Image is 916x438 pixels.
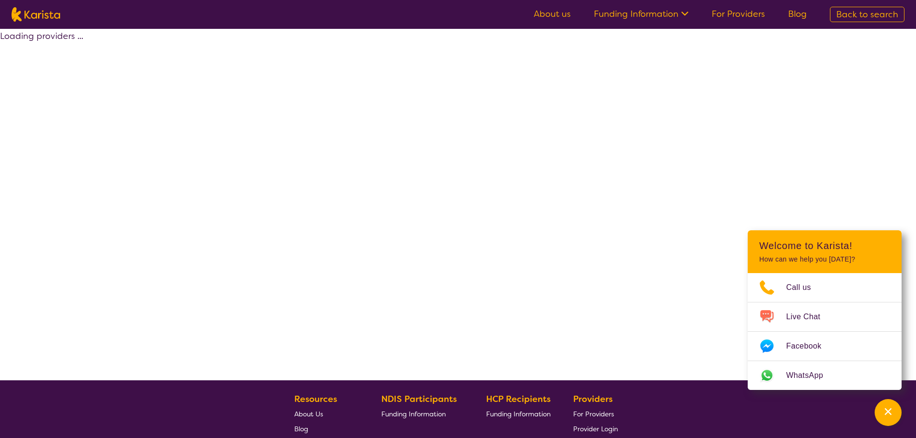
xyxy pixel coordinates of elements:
[836,9,898,20] span: Back to search
[748,230,902,390] div: Channel Menu
[786,310,832,324] span: Live Chat
[294,410,323,418] span: About Us
[573,421,618,436] a: Provider Login
[486,393,551,405] b: HCP Recipients
[788,8,807,20] a: Blog
[381,410,446,418] span: Funding Information
[381,393,457,405] b: NDIS Participants
[573,425,618,433] span: Provider Login
[748,273,902,390] ul: Choose channel
[594,8,689,20] a: Funding Information
[573,410,614,418] span: For Providers
[486,406,551,421] a: Funding Information
[534,8,571,20] a: About us
[294,406,359,421] a: About Us
[830,7,904,22] a: Back to search
[381,406,464,421] a: Funding Information
[573,406,618,421] a: For Providers
[786,280,823,295] span: Call us
[786,339,833,353] span: Facebook
[573,393,613,405] b: Providers
[12,7,60,22] img: Karista logo
[712,8,765,20] a: For Providers
[759,255,890,263] p: How can we help you [DATE]?
[786,368,835,383] span: WhatsApp
[294,425,308,433] span: Blog
[759,240,890,251] h2: Welcome to Karista!
[294,421,359,436] a: Blog
[875,399,902,426] button: Channel Menu
[294,393,337,405] b: Resources
[486,410,551,418] span: Funding Information
[748,361,902,390] a: Web link opens in a new tab.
